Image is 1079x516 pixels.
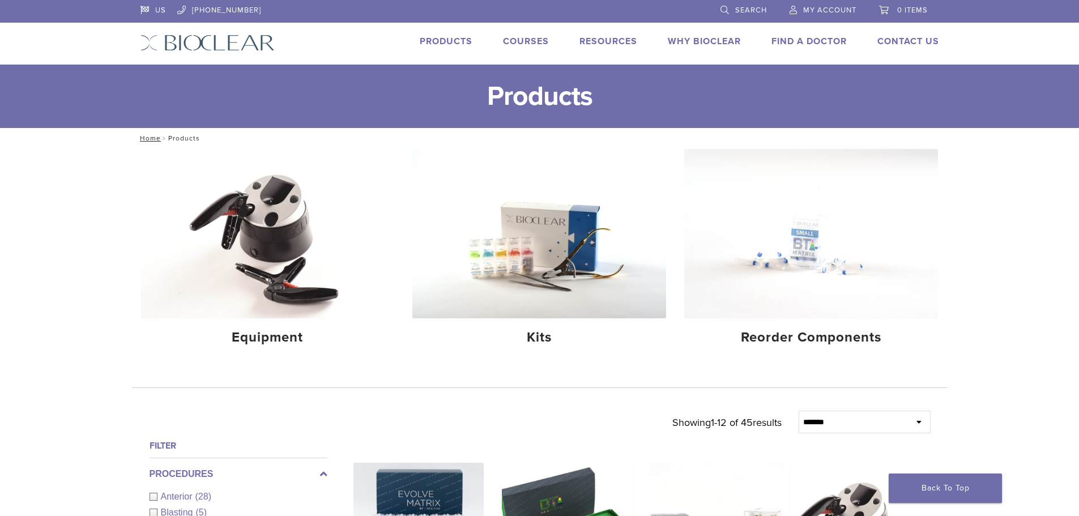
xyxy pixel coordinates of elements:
[579,36,637,47] a: Resources
[668,36,741,47] a: Why Bioclear
[889,474,1002,503] a: Back To Top
[141,149,395,355] a: Equipment
[672,411,782,434] p: Showing results
[195,492,211,501] span: (28)
[137,134,161,142] a: Home
[803,6,856,15] span: My Account
[897,6,928,15] span: 0 items
[150,467,327,481] label: Procedures
[735,6,767,15] span: Search
[684,149,938,318] img: Reorder Components
[161,135,168,141] span: /
[684,149,938,355] a: Reorder Components
[693,327,929,348] h4: Reorder Components
[141,149,395,318] img: Equipment
[711,416,753,429] span: 1-12 of 45
[421,327,657,348] h4: Kits
[132,128,948,148] nav: Products
[150,439,327,453] h4: Filter
[412,149,666,318] img: Kits
[150,327,386,348] h4: Equipment
[420,36,472,47] a: Products
[161,492,195,501] span: Anterior
[771,36,847,47] a: Find A Doctor
[503,36,549,47] a: Courses
[140,35,275,51] img: Bioclear
[412,149,666,355] a: Kits
[877,36,939,47] a: Contact Us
